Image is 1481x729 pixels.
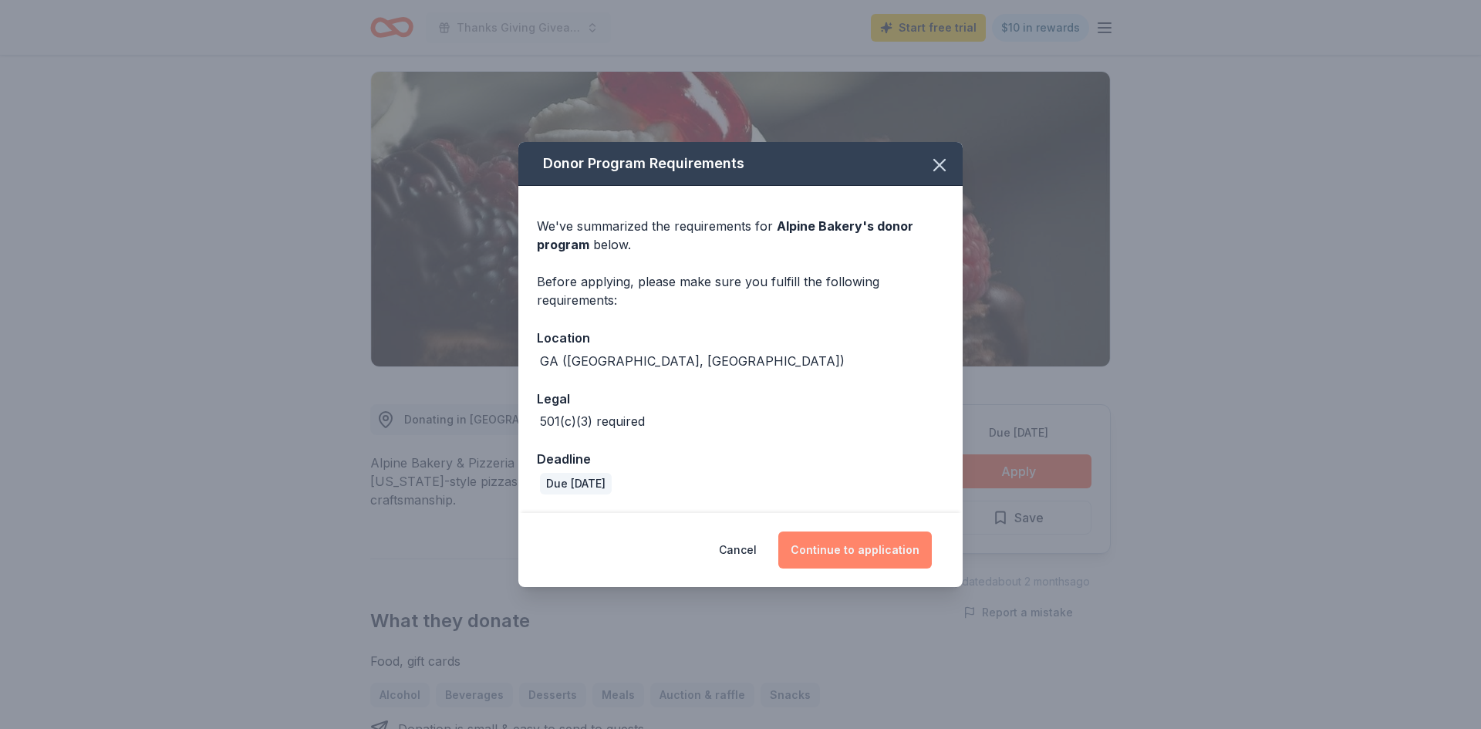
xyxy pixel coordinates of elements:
div: We've summarized the requirements for below. [537,217,944,254]
div: Before applying, please make sure you fulfill the following requirements: [537,272,944,309]
div: 501(c)(3) required [540,412,645,430]
div: Deadline [537,449,944,469]
div: Donor Program Requirements [518,142,963,186]
button: Cancel [719,532,757,569]
div: Due [DATE] [540,473,612,494]
button: Continue to application [778,532,932,569]
div: Legal [537,389,944,409]
div: GA ([GEOGRAPHIC_DATA], [GEOGRAPHIC_DATA]) [540,352,845,370]
div: Location [537,328,944,348]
